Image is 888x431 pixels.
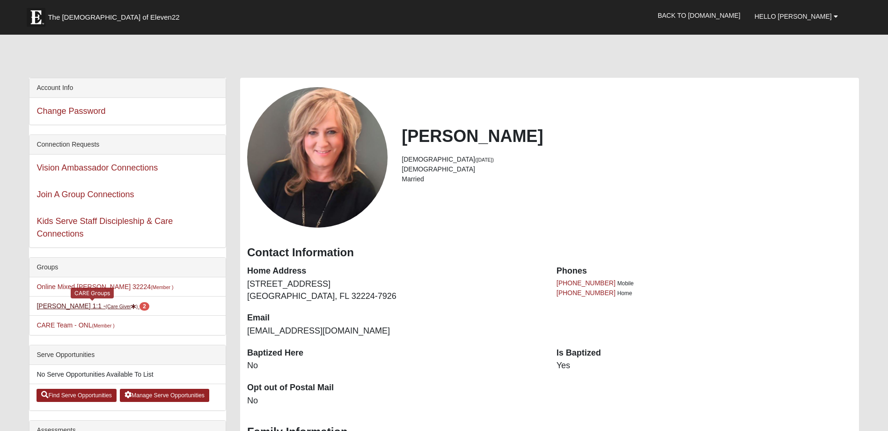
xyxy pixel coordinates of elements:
div: CARE Groups [71,288,114,298]
small: ([DATE]) [475,157,494,163]
dd: No [247,360,543,372]
span: Mobile [617,280,634,287]
a: Kids Serve Staff Discipleship & Care Connections [37,216,173,238]
a: CARE Team - ONL(Member ) [37,321,114,329]
a: Find Serve Opportunities [37,389,117,402]
div: Groups [29,258,226,277]
a: Change Password [37,106,105,116]
dd: No [247,395,543,407]
span: The [DEMOGRAPHIC_DATA] of Eleven22 [48,13,179,22]
div: Account Info [29,78,226,98]
a: [PERSON_NAME] 1:1 -(Care Giver) 2 [37,302,149,310]
li: [DEMOGRAPHIC_DATA] [402,155,851,164]
span: number of pending members [139,302,149,311]
span: Home [617,290,632,297]
small: (Member ) [92,323,114,328]
div: Serve Opportunities [29,345,226,365]
a: Join A Group Connections [37,190,134,199]
dd: Yes [557,360,852,372]
a: Back to [DOMAIN_NAME] [651,4,748,27]
dt: Home Address [247,265,543,277]
dt: Phones [557,265,852,277]
li: Married [402,174,851,184]
div: Connection Requests [29,135,226,155]
a: [PHONE_NUMBER] [557,279,616,287]
li: No Serve Opportunities Available To List [29,365,226,384]
a: Online Mixed [PERSON_NAME] 32224(Member ) [37,283,173,290]
a: [PHONE_NUMBER] [557,289,616,297]
dt: Opt out of Postal Mail [247,382,543,394]
dt: Email [247,312,543,324]
a: View Fullsize Photo [247,87,388,228]
h2: [PERSON_NAME] [402,126,851,146]
dd: [STREET_ADDRESS] [GEOGRAPHIC_DATA], FL 32224-7926 [247,278,543,302]
small: (Member ) [151,284,173,290]
a: The [DEMOGRAPHIC_DATA] of Eleven22 [22,3,209,27]
a: Vision Ambassador Connections [37,163,158,172]
span: Hello [PERSON_NAME] [755,13,832,20]
li: [DEMOGRAPHIC_DATA] [402,164,851,174]
dt: Is Baptized [557,347,852,359]
a: Manage Serve Opportunities [120,389,209,402]
h3: Contact Information [247,246,852,260]
dt: Baptized Here [247,347,543,359]
dd: [EMAIL_ADDRESS][DOMAIN_NAME] [247,325,543,337]
img: Eleven22 logo [27,8,45,27]
a: Hello [PERSON_NAME] [748,5,845,28]
small: (Care Giver ) [105,304,138,309]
